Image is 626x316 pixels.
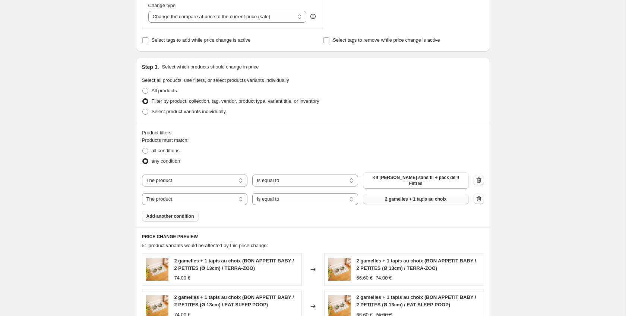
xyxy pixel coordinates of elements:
[162,63,259,71] p: Select which products should change in price
[385,196,446,202] span: 2 gamelles + 1 tapis au choix
[174,294,294,307] span: 2 gamelles + 1 tapis au choix (BON APPETIT BABY / 2 PETITES (Ø 13cm) / EAT SLEEP POOP)
[142,137,189,143] span: Products must match:
[363,194,469,204] button: 2 gamelles + 1 tapis au choix
[142,211,199,221] button: Add another condition
[357,258,476,271] span: 2 gamelles + 1 tapis au choix (BON APPETIT BABY / 2 PETITES (Ø 13cm) / TERRA-ZOO)
[367,175,464,186] span: Kit [PERSON_NAME] sans fil + pack de 4 Filtres
[174,258,294,271] span: 2 gamelles + 1 tapis au choix (BON APPETIT BABY / 2 PETITES (Ø 13cm) / TERRA-ZOO)
[152,98,319,104] span: Filter by product, collection, tag, vendor, product type, variant title, or inventory
[142,77,289,83] span: Select all products, use filters, or select products variants individually
[152,148,180,153] span: all conditions
[174,274,190,282] div: 74.00 €
[142,243,268,248] span: 51 product variants would be affected by this price change:
[152,109,226,114] span: Select product variants individually
[328,258,351,281] img: petiteverte_cec1cc33-5211-456e-b727-d8aef3694646_80x.jpg
[142,63,159,71] h2: Step 3.
[142,129,484,137] div: Product filters
[357,294,476,307] span: 2 gamelles + 1 tapis au choix (BON APPETIT BABY / 2 PETITES (Ø 13cm) / EAT SLEEP POOP)
[357,274,373,282] div: 66.60 €
[148,3,176,8] span: Change type
[309,13,317,20] div: help
[376,274,392,282] strike: 74.00 €
[142,234,484,240] h6: PRICE CHANGE PREVIEW
[333,37,440,43] span: Select tags to remove while price change is active
[152,88,177,93] span: All products
[363,172,469,189] button: Kit fontaine sans fil + pack de 4 Filtres
[152,37,251,43] span: Select tags to add while price change is active
[146,213,194,219] span: Add another condition
[146,258,168,281] img: petiteverte_cec1cc33-5211-456e-b727-d8aef3694646_80x.jpg
[152,158,180,164] span: any condition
